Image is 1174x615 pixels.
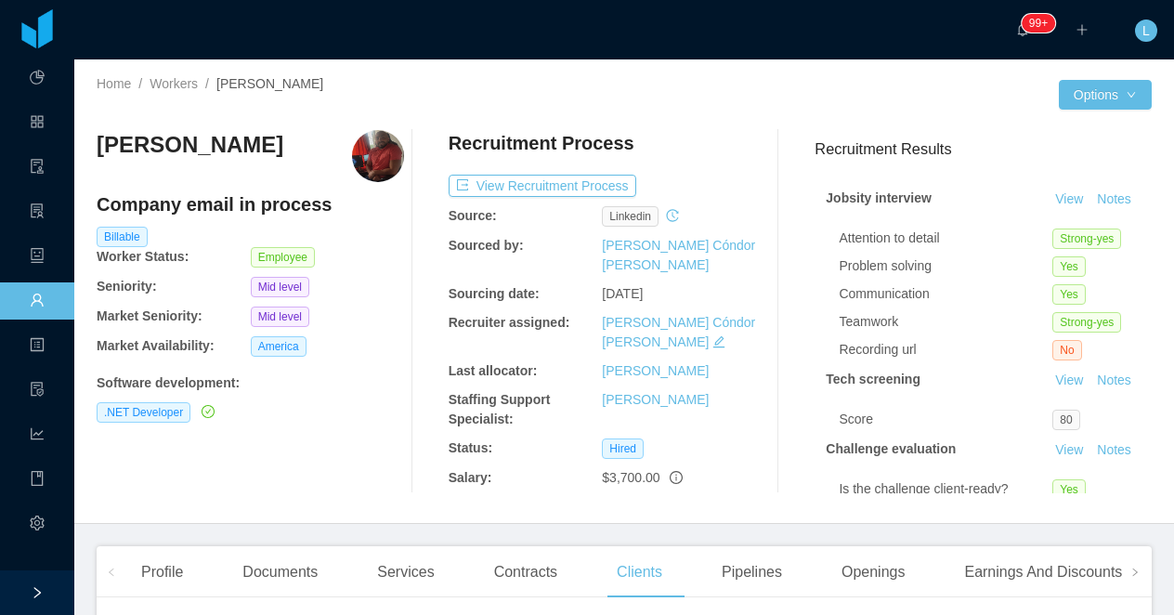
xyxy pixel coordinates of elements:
h4: Recruitment Process [449,130,634,156]
b: Worker Status: [97,249,189,264]
span: .NET Developer [97,402,190,423]
b: Market Seniority: [97,308,202,323]
i: icon: solution [30,195,45,232]
a: [PERSON_NAME] [602,363,709,378]
span: $3,700.00 [602,470,659,485]
span: Strong-yes [1052,312,1121,333]
div: Documents [228,546,333,598]
a: [PERSON_NAME] [602,392,709,407]
a: icon: exportView Recruitment Process [449,178,636,193]
i: icon: bell [1016,23,1029,36]
strong: Jobsity interview [826,190,932,205]
a: icon: profile [30,327,45,366]
span: / [138,76,142,91]
a: icon: appstore [30,104,45,143]
span: [PERSON_NAME] [216,76,323,91]
button: Notes [1089,189,1139,211]
h3: [PERSON_NAME] [97,130,283,160]
span: America [251,336,307,357]
a: View [1049,191,1089,206]
i: icon: plus [1076,23,1089,36]
a: icon: robot [30,238,45,277]
b: Source: [449,208,497,223]
button: Optionsicon: down [1059,80,1152,110]
button: Notes [1089,370,1139,392]
b: Market Availability: [97,338,215,353]
img: aa35309c-5bec-4716-8014-73ec6948e5f0_67608fca2eebd-400w.png [352,130,404,182]
h3: Recruitment Results [815,137,1152,161]
b: Recruiter assigned: [449,315,570,330]
strong: Challenge evaluation [826,441,956,456]
i: icon: left [107,568,116,577]
span: Mid level [251,307,309,327]
div: Is the challenge client-ready? [839,479,1052,499]
button: Notes [1089,439,1139,462]
button: icon: exportView Recruitment Process [449,175,636,197]
a: View [1049,442,1089,457]
span: Yes [1052,284,1086,305]
span: No [1052,340,1081,360]
span: Yes [1052,479,1086,500]
div: Score [839,410,1052,429]
span: 80 [1052,410,1079,430]
span: Mid level [251,277,309,297]
div: Teamwork [839,312,1052,332]
a: Home [97,76,131,91]
b: Sourcing date: [449,286,540,301]
i: icon: setting [30,507,45,544]
span: L [1142,20,1150,42]
a: icon: user [30,282,45,321]
sup: 580 [1022,14,1055,33]
a: [PERSON_NAME] Cóndor [PERSON_NAME] [602,238,755,272]
b: Staffing Support Specialist: [449,392,551,426]
a: icon: audit [30,149,45,188]
div: Communication [839,284,1052,304]
b: Sourced by: [449,238,524,253]
span: Employee [251,247,315,268]
span: / [205,76,209,91]
strong: Tech screening [826,372,920,386]
div: Clients [602,546,677,598]
div: Recording url [839,340,1052,360]
span: [DATE] [602,286,643,301]
div: Contracts [479,546,572,598]
div: Pipelines [707,546,797,598]
span: Hired [602,438,644,459]
a: icon: pie-chart [30,59,45,98]
span: Billable [97,227,148,247]
h4: Company email in process [97,191,404,217]
i: icon: check-circle [202,405,215,418]
i: icon: book [30,463,45,500]
b: Seniority: [97,279,157,294]
span: Yes [1052,256,1086,277]
span: Strong-yes [1052,229,1121,249]
div: Openings [827,546,920,598]
a: icon: check-circle [198,404,215,419]
div: Services [362,546,449,598]
a: Workers [150,76,198,91]
i: icon: line-chart [30,418,45,455]
div: Attention to detail [839,229,1052,248]
a: View [1049,373,1089,387]
b: Last allocator: [449,363,538,378]
span: linkedin [602,206,659,227]
span: info-circle [670,471,683,484]
b: Salary: [449,470,492,485]
div: Problem solving [839,256,1052,276]
div: Earnings And Discounts [949,546,1137,598]
b: Software development : [97,375,240,390]
i: icon: file-protect [30,373,45,411]
a: [PERSON_NAME] Cóndor [PERSON_NAME] [602,315,755,349]
i: icon: history [666,209,679,222]
i: icon: edit [712,335,725,348]
div: Profile [126,546,198,598]
b: Status: [449,440,492,455]
i: icon: right [1130,568,1140,577]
